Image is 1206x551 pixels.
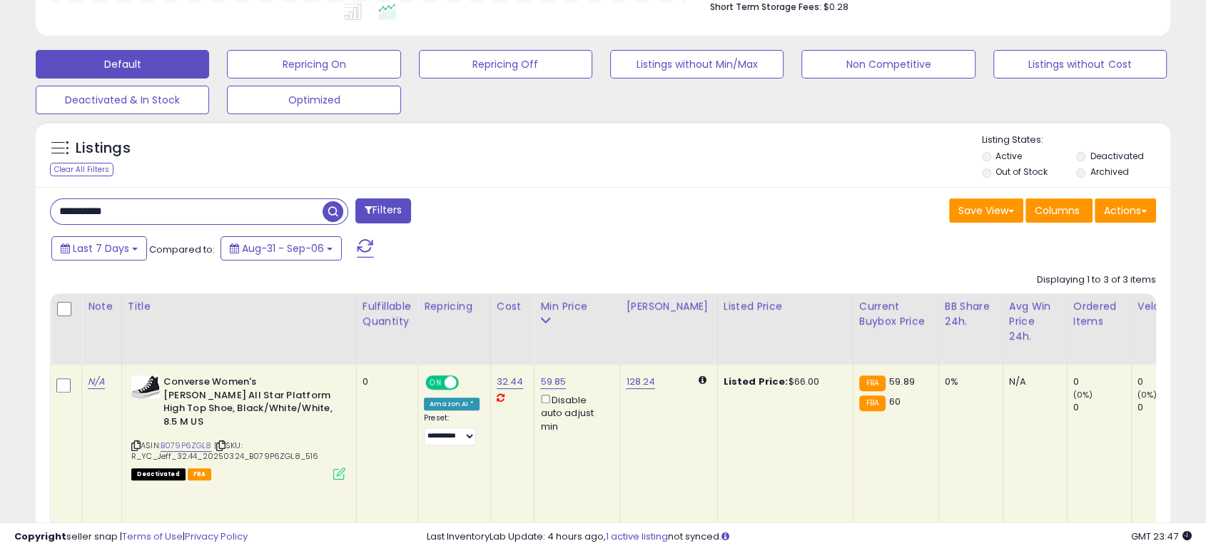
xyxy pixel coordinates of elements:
[497,299,529,314] div: Cost
[73,241,129,256] span: Last 7 Days
[424,398,480,410] div: Amazon AI *
[1025,198,1093,223] button: Columns
[1137,299,1190,314] div: Velocity
[606,530,668,543] a: 1 active listing
[949,198,1023,223] button: Save View
[1131,530,1192,543] span: 2025-09-14 23:47 GMT
[149,243,215,256] span: Compared to:
[859,395,886,411] small: FBA
[427,377,445,389] span: ON
[161,440,212,452] a: B079P6ZGL8
[859,299,933,329] div: Current Buybox Price
[626,375,655,389] a: 128.24
[36,86,209,114] button: Deactivated & In Stock
[540,375,566,389] a: 59.85
[540,299,614,314] div: Min Price
[1137,389,1157,400] small: (0%)
[859,375,886,391] small: FBA
[424,413,480,445] div: Preset:
[1095,198,1156,223] button: Actions
[76,138,131,158] h5: Listings
[1073,299,1125,329] div: Ordered Items
[14,530,66,543] strong: Copyright
[88,299,116,314] div: Note
[1090,150,1144,162] label: Deactivated
[50,163,113,176] div: Clear All Filters
[626,299,711,314] div: [PERSON_NAME]
[363,299,412,329] div: Fulfillable Quantity
[1090,166,1129,178] label: Archived
[724,299,847,314] div: Listed Price
[419,50,592,79] button: Repricing Off
[610,50,784,79] button: Listings without Min/Max
[993,50,1167,79] button: Listings without Cost
[982,133,1170,147] p: Listing States:
[163,375,337,432] b: Converse Women's [PERSON_NAME] All Star Platform High Top Shoe, Black/White/White, 8.5 M US
[945,375,992,388] div: 0%
[724,375,842,388] div: $66.00
[188,468,212,480] span: FBA
[1137,375,1195,388] div: 0
[14,530,248,544] div: seller snap | |
[424,299,485,314] div: Repricing
[227,86,400,114] button: Optimized
[131,375,160,398] img: 31wTApcszpL._SL40_.jpg
[427,530,1192,544] div: Last InventoryLab Update: 4 hours ago, not synced.
[131,375,345,478] div: ASIN:
[1037,273,1156,287] div: Displaying 1 to 3 of 3 items
[1073,375,1131,388] div: 0
[88,375,105,389] a: N/A
[889,395,901,408] span: 60
[801,50,975,79] button: Non Competitive
[540,392,609,433] div: Disable auto adjust min
[1035,203,1080,218] span: Columns
[131,468,186,480] span: All listings that are unavailable for purchase on Amazon for any reason other than out-of-stock
[457,377,480,389] span: OFF
[1073,401,1131,414] div: 0
[1009,299,1061,344] div: Avg Win Price 24h.
[227,50,400,79] button: Repricing On
[1009,375,1056,388] div: N/A
[995,150,1022,162] label: Active
[128,299,350,314] div: Title
[945,299,997,329] div: BB Share 24h.
[1137,401,1195,414] div: 0
[185,530,248,543] a: Privacy Policy
[724,375,789,388] b: Listed Price:
[242,241,324,256] span: Aug-31 - Sep-06
[889,375,915,388] span: 59.89
[51,236,147,261] button: Last 7 Days
[122,530,183,543] a: Terms of Use
[710,1,821,13] b: Short Term Storage Fees:
[497,375,524,389] a: 32.44
[363,375,407,388] div: 0
[221,236,342,261] button: Aug-31 - Sep-06
[995,166,1048,178] label: Out of Stock
[36,50,209,79] button: Default
[1073,389,1093,400] small: (0%)
[131,440,319,461] span: | SKU: R_YC_Jeff_32.44_20250324_B079P6ZGL8_516
[355,198,411,223] button: Filters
